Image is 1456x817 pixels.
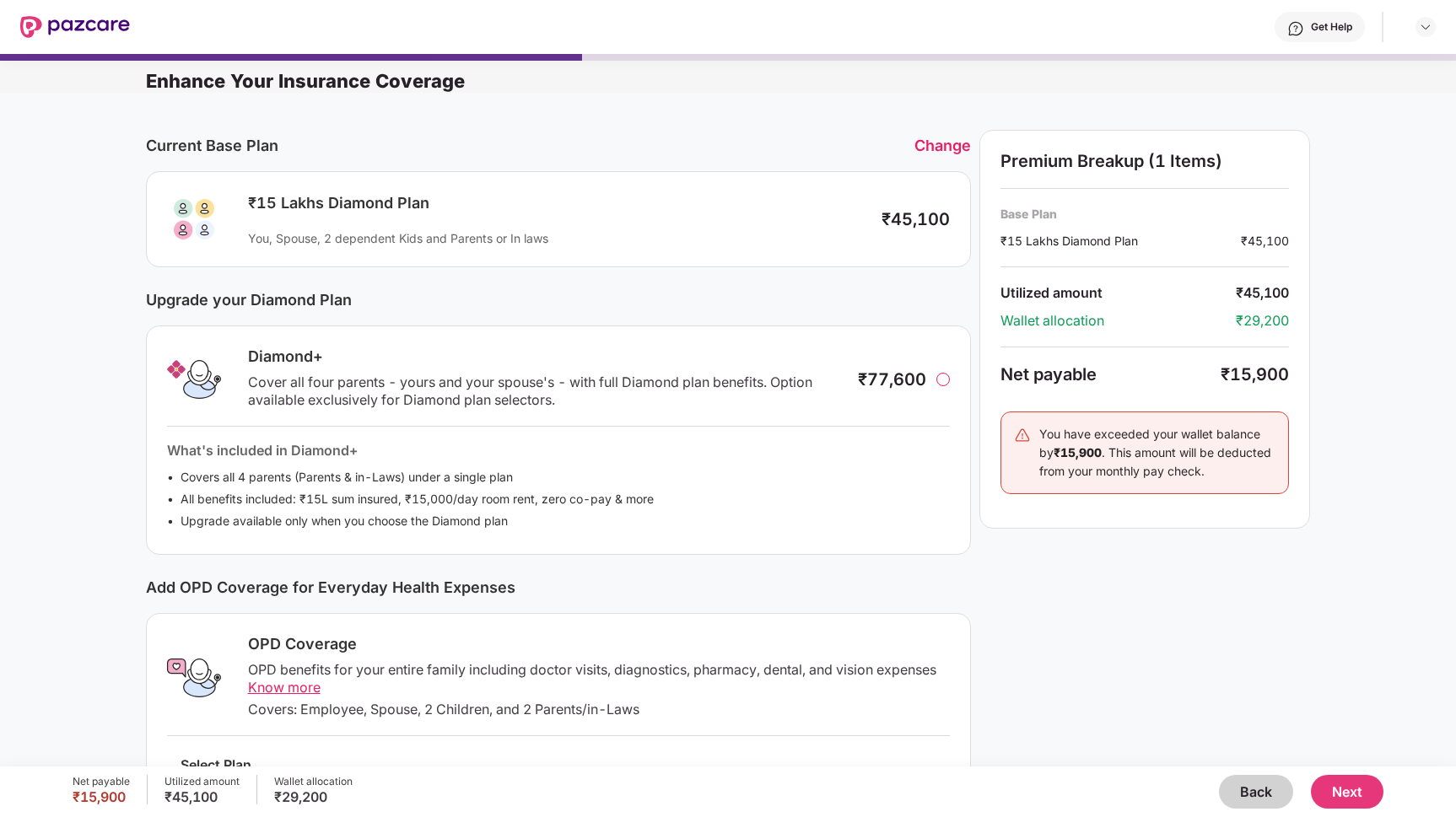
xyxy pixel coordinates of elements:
div: Net payable [73,775,130,788]
img: svg+xml;base64,PHN2ZyB3aWR0aD0iODAiIGhlaWdodD0iODAiIHZpZXdCb3g9IjAgMCA4MCA4MCIgZmlsbD0ibm9uZSIgeG... [167,192,221,246]
div: Utilized amount [164,775,240,788]
li: All benefits included: ₹15L sum insured, ₹15,000/day room rent, zero co-pay & more [167,490,951,508]
div: Current Base Plan [146,137,915,154]
div: You have exceeded your wallet balance by . This amount will be deducted from your monthly pay check. [1039,425,1275,481]
div: OPD benefits for your entire family including doctor visits, diagnostics, pharmacy, dental, and v... [248,661,951,696]
div: ₹29,200 [274,788,353,805]
div: Cover all four parents - yours and your spouse's - with full Diamond plan benefits. Option availa... [248,374,842,409]
button: Next [1311,775,1383,809]
div: ₹29,200 [1236,312,1289,330]
div: Utilized amount [1000,284,1236,302]
div: Select Plan [167,756,265,787]
div: Wallet allocation [274,775,353,788]
div: Get Help [1311,20,1352,34]
div: ₹45,100 [164,788,240,805]
div: Enhance Your Insurance Coverage [146,69,1456,93]
span: Know more [248,679,321,696]
div: What's included in Diamond+ [167,440,951,461]
li: Covers all 4 parents (Parents & in-Laws) under a single plan [167,468,951,486]
img: New Pazcare Logo [20,16,130,38]
img: svg+xml;base64,PHN2ZyB4bWxucz0iaHR0cDovL3d3dy53My5vcmcvMjAwMC9zdmciIHdpZHRoPSIyNCIgaGVpZ2h0PSIyNC... [1014,427,1031,443]
img: svg+xml;base64,PHN2ZyBpZD0iRHJvcGRvd24tMzJ4MzIiIHhtbG5zPSJodHRwOi8vd3d3LnczLm9yZy8yMDAwL3N2ZyIgd2... [1419,20,1432,34]
div: ₹15,900 [73,788,130,805]
div: Base Plan [1000,206,1289,222]
b: ₹15,900 [1054,445,1102,460]
img: OPD Coverage [167,651,221,705]
div: ₹15 Lakhs Diamond Plan [248,193,866,213]
div: Change [914,137,971,154]
img: svg+xml;base64,PHN2ZyBpZD0iSGVscC0zMngzMiIgeG1sbnM9Imh0dHA6Ly93d3cudzMub3JnLzIwMDAvc3ZnIiB3aWR0aD... [1287,20,1304,37]
div: ₹77,600 [858,369,926,390]
div: Add OPD Coverage for Everyday Health Expenses [146,578,972,596]
button: Back [1219,775,1293,809]
div: Net payable [1000,364,1221,384]
div: OPD Coverage [248,634,951,654]
div: ₹15 Lakhs Diamond Plan [1000,232,1241,250]
div: ₹45,100 [882,209,950,229]
div: ₹15,900 [1221,364,1289,384]
div: ₹45,100 [1236,284,1289,302]
img: Diamond+ [167,352,221,406]
div: Upgrade your Diamond Plan [146,291,972,309]
li: Upgrade available only when you choose the Diamond plan [167,512,951,530]
div: You, Spouse, 2 dependent Kids and Parents or In laws [248,230,866,246]
div: ₹45,100 [1241,232,1289,250]
div: Diamond+ [248,347,842,367]
div: Covers: Employee, Spouse, 2 Children, and 2 Parents/in-Laws [248,701,951,718]
div: Premium Breakup (1 Items) [1000,151,1289,171]
div: Clear [916,763,950,781]
div: Wallet allocation [1000,312,1236,330]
